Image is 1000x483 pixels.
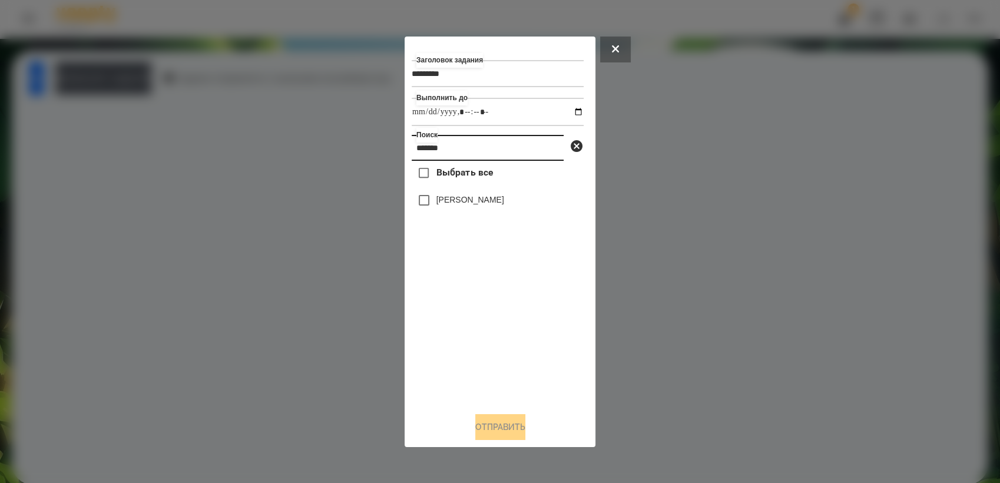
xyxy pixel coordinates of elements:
button: Отправить [475,414,525,440]
label: Поиск [416,128,438,143]
label: [PERSON_NAME] [436,194,504,206]
span: Выбрать все [436,166,494,180]
label: Заголовок задания [416,53,483,68]
label: Выполнить до [416,91,468,105]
